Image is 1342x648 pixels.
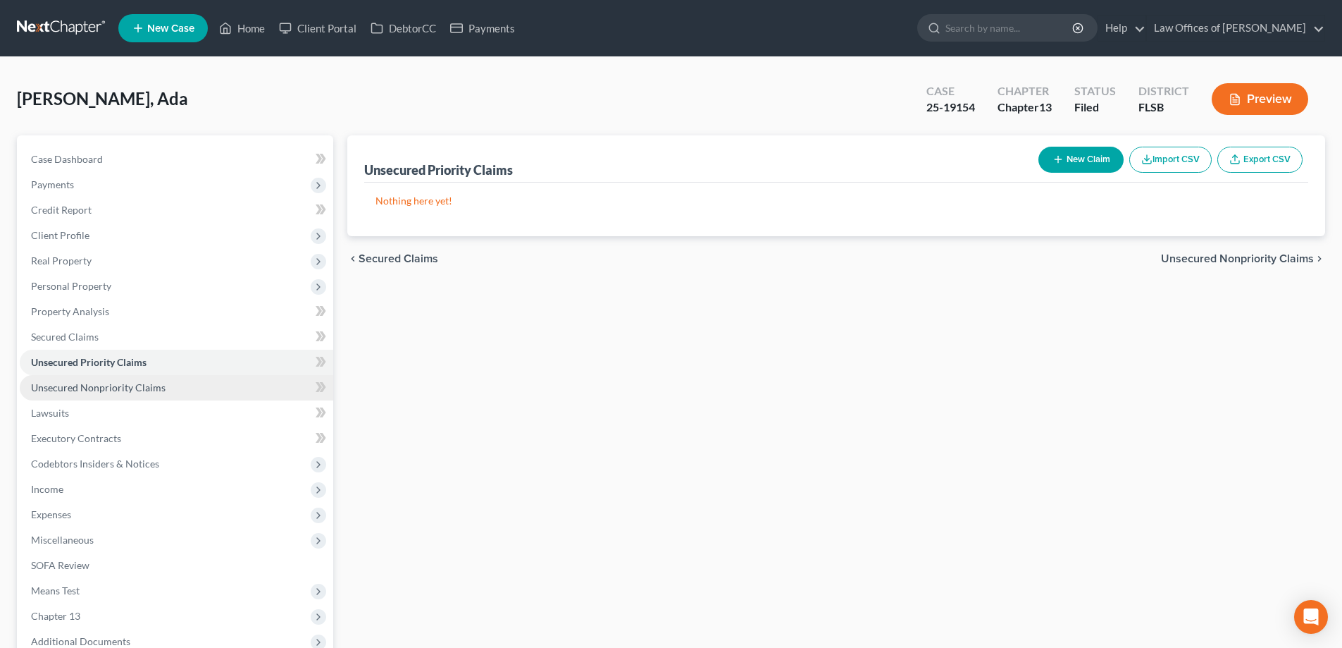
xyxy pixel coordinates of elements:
a: Executory Contracts [20,426,333,451]
span: Secured Claims [359,253,438,264]
a: Case Dashboard [20,147,333,172]
a: Property Analysis [20,299,333,324]
button: Unsecured Nonpriority Claims chevron_right [1161,253,1325,264]
span: Expenses [31,508,71,520]
span: Real Property [31,255,92,267]
span: Unsecured Priority Claims [31,356,147,368]
a: Credit Report [20,197,333,223]
div: Unsecured Priority Claims [364,161,513,178]
span: Means Test [31,585,80,597]
p: Nothing here yet! [375,194,1297,208]
a: Client Portal [272,16,364,41]
div: Chapter [998,83,1052,99]
a: Secured Claims [20,324,333,350]
input: Search by name... [945,15,1074,41]
div: District [1138,83,1189,99]
a: Home [212,16,272,41]
div: Open Intercom Messenger [1294,600,1328,634]
div: Status [1074,83,1116,99]
button: Preview [1212,83,1308,115]
div: Chapter [998,99,1052,116]
span: Credit Report [31,204,92,216]
span: Lawsuits [31,407,69,419]
span: Personal Property [31,280,111,292]
a: SOFA Review [20,553,333,578]
a: Unsecured Nonpriority Claims [20,375,333,401]
button: Import CSV [1129,147,1212,173]
a: Help [1098,16,1145,41]
a: DebtorCC [364,16,443,41]
a: Lawsuits [20,401,333,426]
i: chevron_left [347,253,359,264]
div: Case [926,83,975,99]
span: New Case [147,23,194,34]
span: Payments [31,178,74,190]
span: Executory Contracts [31,432,121,444]
span: Case Dashboard [31,153,103,165]
i: chevron_right [1314,253,1325,264]
span: Codebtors Insiders & Notices [31,458,159,470]
a: Law Offices of [PERSON_NAME] [1147,16,1324,41]
a: Export CSV [1217,147,1303,173]
span: Miscellaneous [31,534,94,546]
a: Payments [443,16,522,41]
span: Unsecured Nonpriority Claims [1161,253,1314,264]
span: Income [31,483,63,495]
span: Client Profile [31,229,89,241]
div: Filed [1074,99,1116,116]
button: New Claim [1038,147,1124,173]
span: Chapter 13 [31,610,80,622]
div: 25-19154 [926,99,975,116]
span: 13 [1039,100,1052,114]
span: Unsecured Nonpriority Claims [31,381,166,393]
span: Property Analysis [31,305,109,317]
span: [PERSON_NAME], Ada [17,88,188,109]
a: Unsecured Priority Claims [20,350,333,375]
button: chevron_left Secured Claims [347,253,438,264]
div: FLSB [1138,99,1189,116]
span: Additional Documents [31,635,130,647]
span: Secured Claims [31,331,99,343]
span: SOFA Review [31,559,89,571]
